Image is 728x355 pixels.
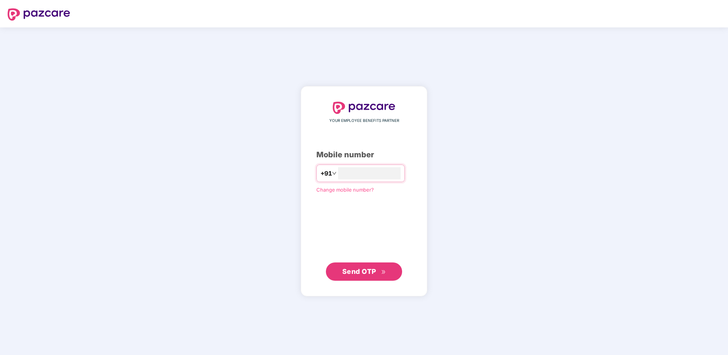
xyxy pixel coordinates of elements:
[8,8,70,21] img: logo
[321,169,332,178] span: +91
[329,118,399,124] span: YOUR EMPLOYEE BENEFITS PARTNER
[381,270,386,275] span: double-right
[316,149,412,161] div: Mobile number
[342,267,376,275] span: Send OTP
[316,187,374,193] a: Change mobile number?
[333,102,395,114] img: logo
[332,171,337,176] span: down
[326,262,402,281] button: Send OTPdouble-right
